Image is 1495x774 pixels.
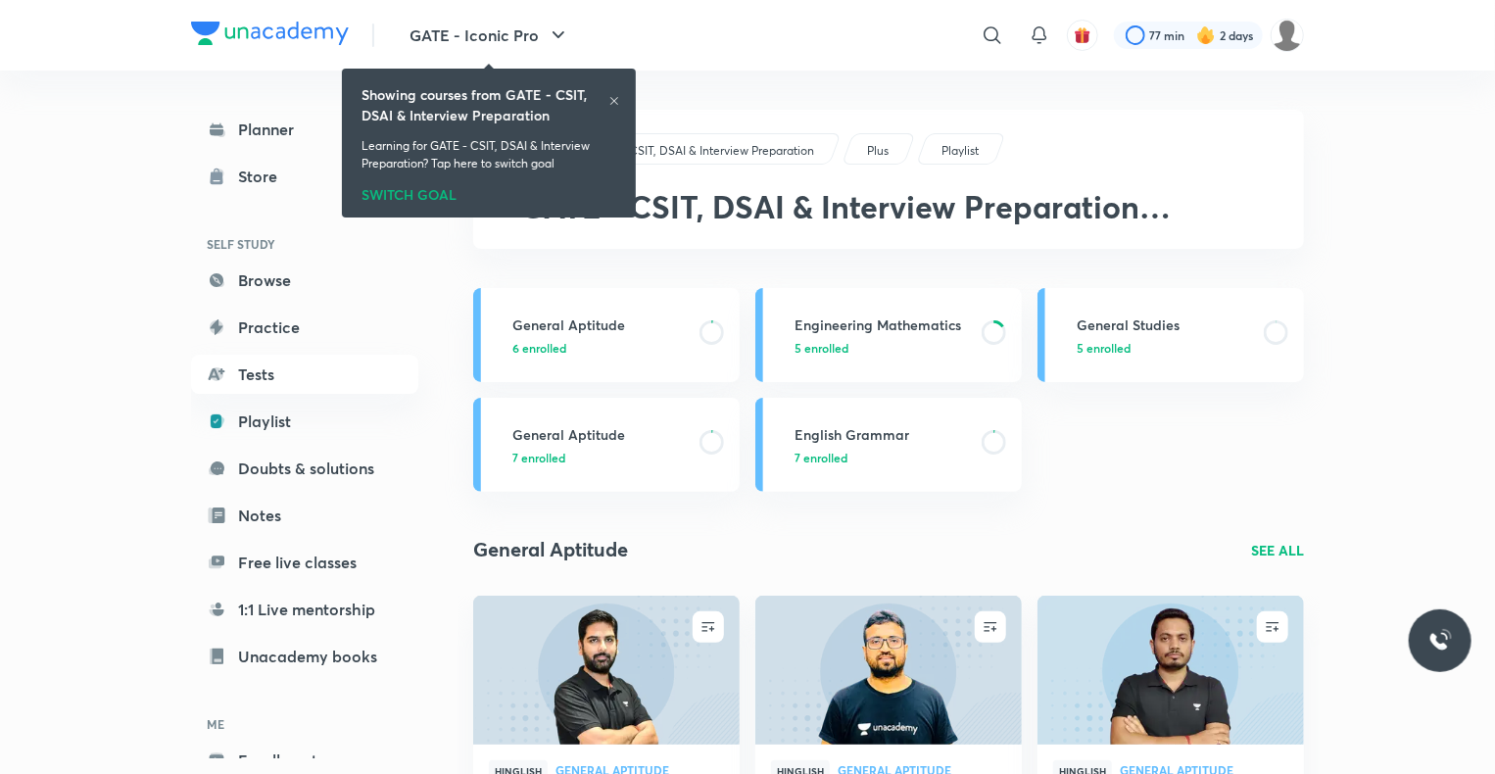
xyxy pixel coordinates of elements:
[191,543,418,582] a: Free live classes
[755,288,1022,382] a: Engineering Mathematics5 enrolled
[191,227,418,261] h6: SELF STUDY
[755,596,1022,745] a: new-thumbnail
[191,355,418,394] a: Tests
[191,402,418,441] a: Playlist
[1271,19,1304,52] img: Deepika S S
[191,308,418,347] a: Practice
[473,535,628,564] h2: General Aptitude
[755,398,1022,492] a: English Grammar7 enrolled
[238,165,289,188] div: Store
[795,424,970,445] h3: English Grammar
[191,707,418,741] h6: ME
[1067,20,1098,51] button: avatar
[520,185,1171,265] span: GATE - CSIT, DSAI & Interview Preparation General Aptitude & Engg Mathematics
[362,84,608,125] h6: Showing courses from GATE - CSIT, DSAI & Interview Preparation
[586,142,818,160] a: GATE - CSIT, DSAI & Interview Preparation
[867,142,889,160] p: Plus
[191,157,418,196] a: Store
[470,594,742,746] img: new-thumbnail
[191,449,418,488] a: Doubts & solutions
[473,596,740,745] a: new-thumbnail
[512,339,566,357] span: 6 enrolled
[512,314,688,335] h3: General Aptitude
[473,398,740,492] a: General Aptitude7 enrolled
[1077,314,1252,335] h3: General Studies
[589,142,814,160] p: GATE - CSIT, DSAI & Interview Preparation
[795,314,970,335] h3: Engineering Mathematics
[512,449,565,466] span: 7 enrolled
[795,449,847,466] span: 7 enrolled
[1428,629,1452,653] img: ttu
[191,261,418,300] a: Browse
[191,110,418,149] a: Planner
[1077,339,1131,357] span: 5 enrolled
[1074,26,1091,44] img: avatar
[191,22,349,50] a: Company Logo
[191,496,418,535] a: Notes
[362,180,616,202] div: SWITCH GOAL
[941,142,979,160] p: Playlist
[1037,596,1304,745] a: new-thumbnail
[1035,594,1306,746] img: new-thumbnail
[864,142,892,160] a: Plus
[1251,540,1304,560] a: SEE ALL
[362,137,616,172] p: Learning for GATE - CSIT, DSAI & Interview Preparation? Tap here to switch goal
[473,288,740,382] a: General Aptitude6 enrolled
[1037,288,1304,382] a: General Studies5 enrolled
[398,16,582,55] button: GATE - Iconic Pro
[939,142,983,160] a: Playlist
[795,339,848,357] span: 5 enrolled
[191,22,349,45] img: Company Logo
[512,424,688,445] h3: General Aptitude
[752,594,1024,746] img: new-thumbnail
[191,637,418,676] a: Unacademy books
[1196,25,1216,45] img: streak
[191,590,418,629] a: 1:1 Live mentorship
